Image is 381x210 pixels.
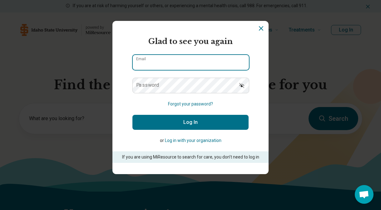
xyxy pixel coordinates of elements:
button: Log In [132,115,249,130]
button: Show password [235,78,249,93]
button: Dismiss [257,25,265,32]
label: Email [136,57,146,61]
h2: Glad to see you again [132,36,249,47]
p: If you are using MiResource to search for care, you don’t need to log in [121,154,260,160]
p: or [132,137,249,144]
label: Password [136,83,159,88]
button: Forgot your password? [168,101,213,107]
section: Login Dialog [112,21,269,174]
button: Log in with your organization [165,137,221,144]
